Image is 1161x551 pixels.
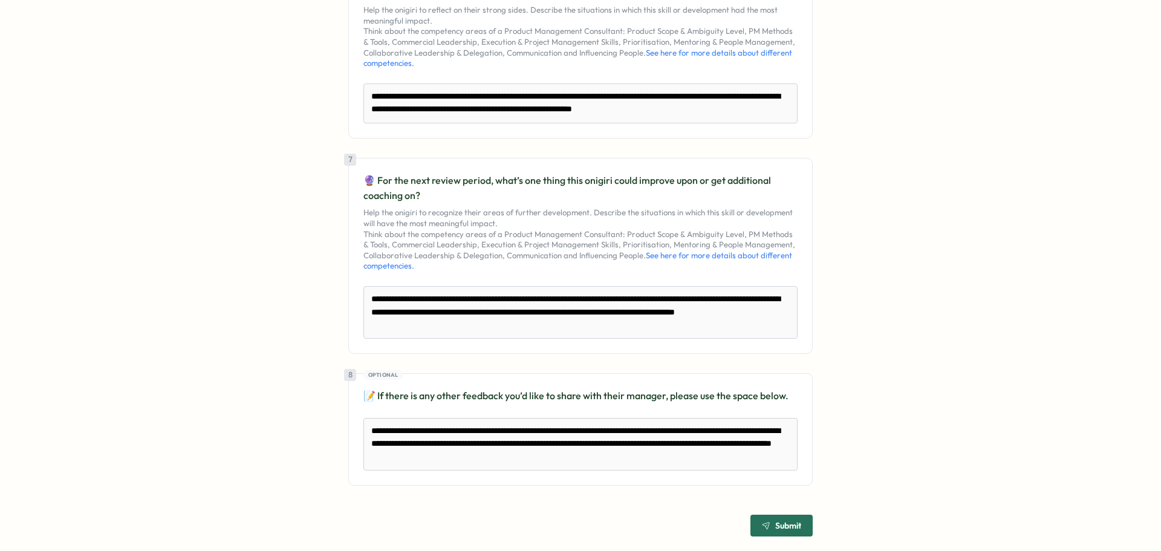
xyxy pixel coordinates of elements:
[344,154,356,166] div: 7
[363,5,798,69] p: Help the onigiri to reflect on their strong sides. Describe the situations in which this skill or...
[363,250,792,271] a: See here for more details about different competencies.
[363,173,798,203] p: 🔮 For the next review period, what’s one thing this onigiri could improve upon or get additional ...
[363,48,792,68] a: See here for more details about different competencies.
[775,521,801,530] span: Submit
[363,388,798,403] p: 📝 If there is any other feedback you’d like to share with their manager, please use the space below.
[368,371,398,379] span: Optional
[344,369,356,381] div: 8
[750,515,813,536] button: Submit
[363,207,798,272] p: Help the onigiri to recognize their areas of further development. Describe the situations in whic...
